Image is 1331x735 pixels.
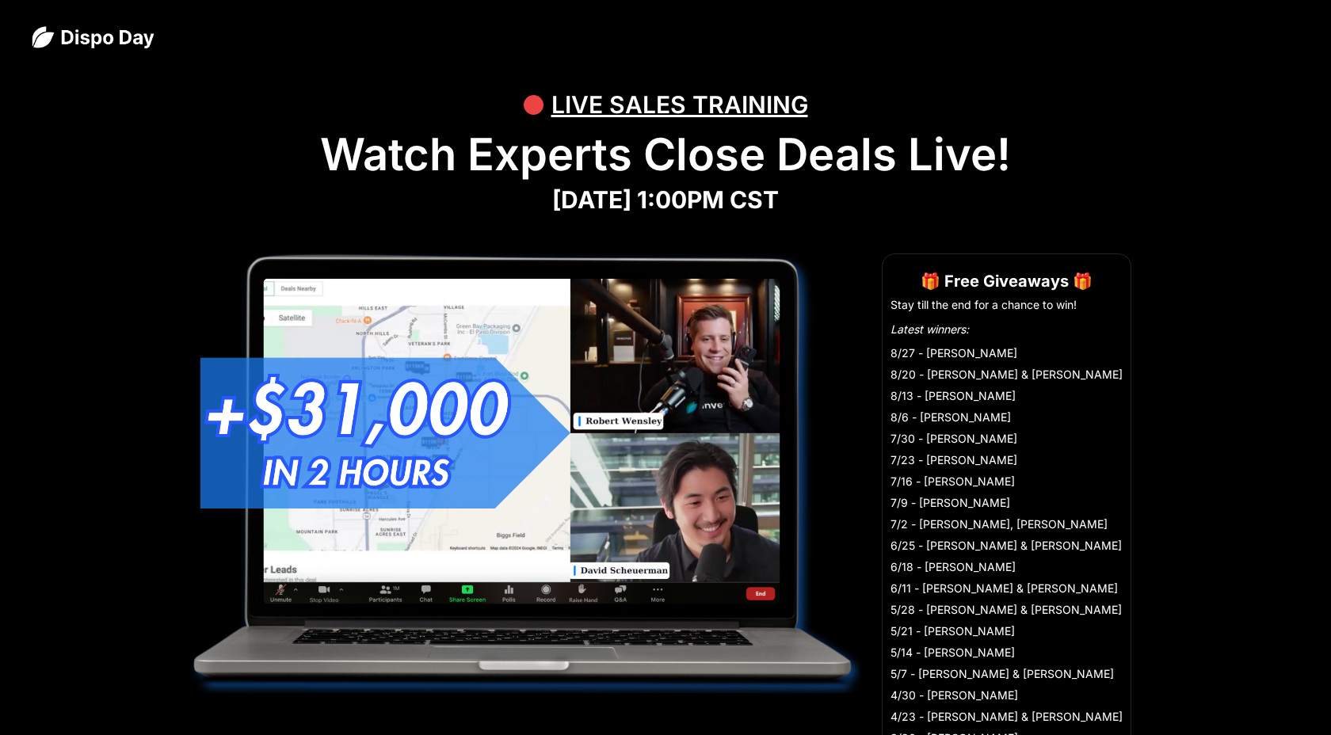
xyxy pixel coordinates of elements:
h1: Watch Experts Close Deals Live! [32,128,1299,181]
em: Latest winners: [891,322,969,336]
strong: 🎁 Free Giveaways 🎁 [921,272,1093,291]
li: Stay till the end for a chance to win! [891,297,1123,313]
div: LIVE SALES TRAINING [551,81,808,128]
strong: [DATE] 1:00PM CST [552,185,779,214]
